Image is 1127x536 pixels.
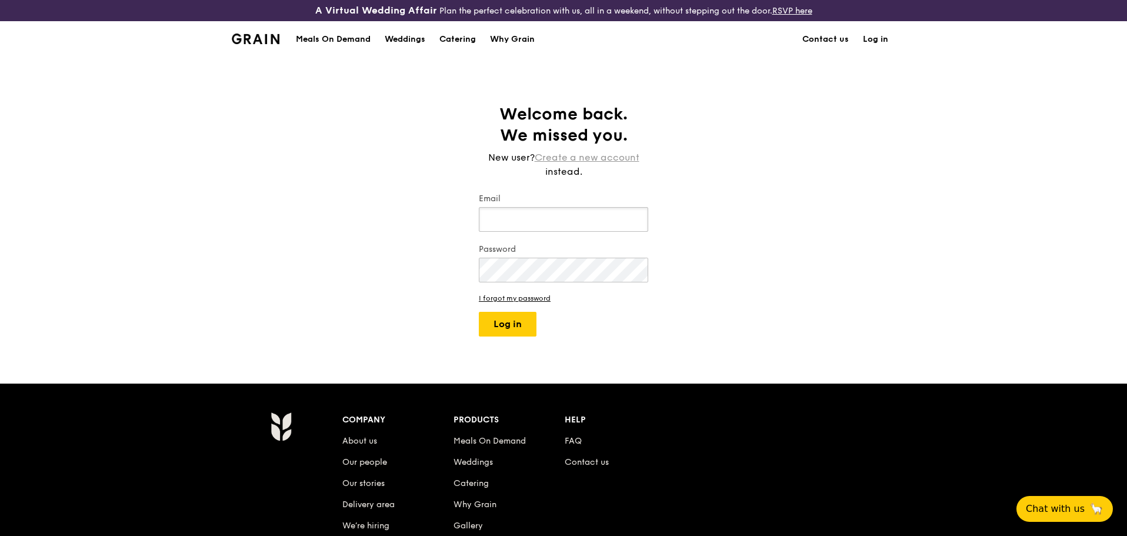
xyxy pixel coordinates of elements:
[545,166,582,177] span: instead.
[385,22,425,57] div: Weddings
[1089,502,1103,516] span: 🦙
[315,5,437,16] h3: A Virtual Wedding Affair
[856,22,895,57] a: Log in
[479,312,536,337] button: Log in
[454,521,483,531] a: Gallery
[342,412,454,428] div: Company
[342,521,389,531] a: We’re hiring
[454,500,496,510] a: Why Grain
[488,152,535,163] span: New user?
[439,22,476,57] div: Catering
[225,5,902,16] div: Plan the perfect celebration with us, all in a weekend, without stepping out the door.
[454,412,565,428] div: Products
[479,193,648,205] label: Email
[1016,496,1113,522] button: Chat with us🦙
[772,6,812,16] a: RSVP here
[378,22,432,57] a: Weddings
[454,436,526,446] a: Meals On Demand
[795,22,856,57] a: Contact us
[342,500,395,510] a: Delivery area
[565,436,582,446] a: FAQ
[483,22,542,57] a: Why Grain
[342,436,377,446] a: About us
[432,22,483,57] a: Catering
[454,457,493,467] a: Weddings
[342,457,387,467] a: Our people
[296,22,371,57] div: Meals On Demand
[271,412,291,441] img: Grain
[479,294,648,302] a: I forgot my password
[342,478,385,488] a: Our stories
[1026,502,1085,516] span: Chat with us
[479,104,648,146] h1: Welcome back. We missed you.
[490,22,535,57] div: Why Grain
[479,244,648,255] label: Password
[565,412,676,428] div: Help
[535,151,639,165] a: Create a new account
[232,21,279,56] a: GrainGrain
[232,34,279,44] img: Grain
[565,457,609,467] a: Contact us
[454,478,489,488] a: Catering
